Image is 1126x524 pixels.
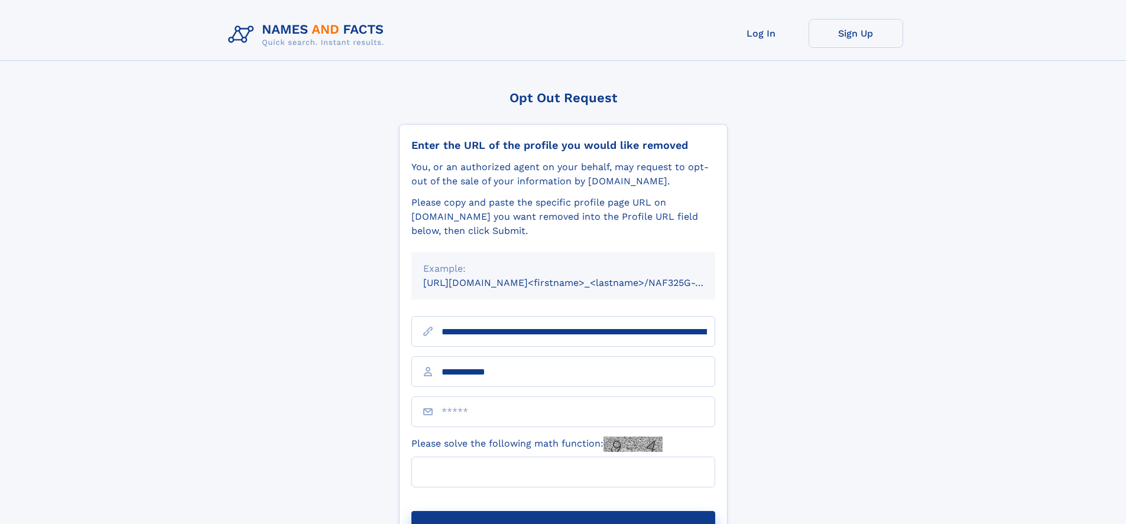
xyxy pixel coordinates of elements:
small: [URL][DOMAIN_NAME]<firstname>_<lastname>/NAF325G-xxxxxxxx [423,277,738,288]
img: Logo Names and Facts [223,19,394,51]
label: Please solve the following math function: [411,437,663,452]
div: Opt Out Request [399,90,728,105]
div: Please copy and paste the specific profile page URL on [DOMAIN_NAME] you want removed into the Pr... [411,196,715,238]
div: Enter the URL of the profile you would like removed [411,139,715,152]
a: Log In [714,19,809,48]
a: Sign Up [809,19,903,48]
div: You, or an authorized agent on your behalf, may request to opt-out of the sale of your informatio... [411,160,715,188]
div: Example: [423,262,703,276]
